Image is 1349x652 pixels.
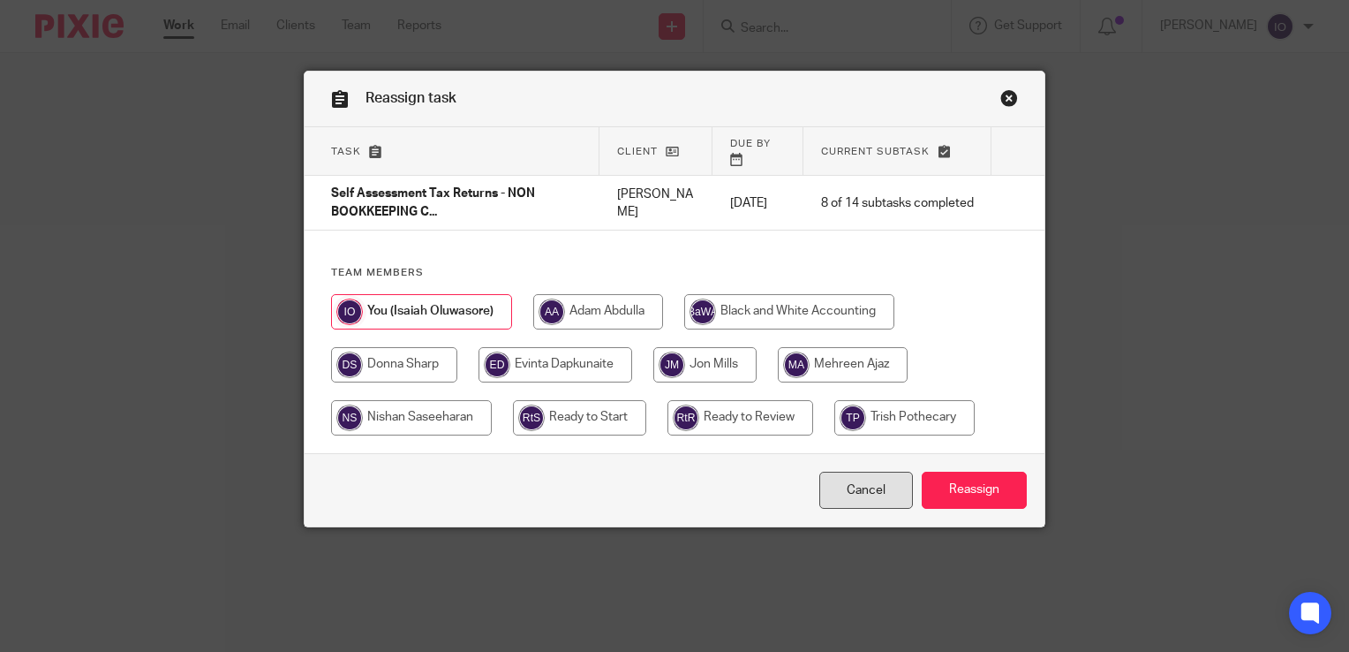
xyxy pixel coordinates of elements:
a: Close this dialog window [819,472,913,510]
p: [PERSON_NAME] [617,186,695,222]
a: Close this dialog window [1000,89,1018,113]
span: Task [331,147,361,156]
span: Client [617,147,658,156]
input: Reassign [922,472,1027,510]
p: [DATE] [730,194,786,212]
td: 8 of 14 subtasks completed [803,176,991,231]
span: Reassign task [366,91,456,105]
h4: Team members [331,266,1018,280]
span: Current subtask [821,147,930,156]
span: Due by [730,139,771,148]
span: Self Assessment Tax Returns - NON BOOKKEEPING C... [331,188,535,219]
